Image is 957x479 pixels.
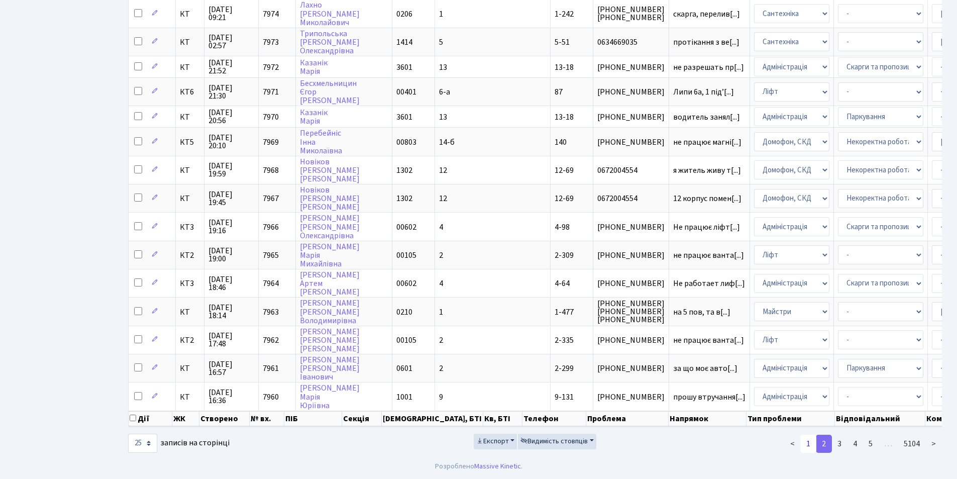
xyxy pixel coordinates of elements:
span: 1 [439,9,443,20]
span: КТ [180,364,200,372]
span: 5-51 [555,37,570,48]
span: КТ [180,10,200,18]
select: записів на сторінці [128,434,157,453]
span: КТ [180,38,200,46]
span: 2-335 [555,335,574,346]
a: Трипольська[PERSON_NAME]Олександрівна [300,28,360,56]
span: 00105 [396,250,416,261]
span: 5 [439,37,443,48]
span: [PHONE_NUMBER] [597,88,665,96]
a: [PERSON_NAME][PERSON_NAME]Володимирівна [300,298,360,326]
a: 5104 [898,435,926,453]
span: 7960 [263,392,279,403]
a: [PERSON_NAME]МаріяМихайлівна [300,241,360,269]
th: Кв, БТІ [483,411,523,426]
span: 7962 [263,335,279,346]
span: 3601 [396,62,412,73]
button: Видимість стовпців [518,434,596,449]
span: 4 [439,222,443,233]
a: [PERSON_NAME]Артем[PERSON_NAME] [300,269,360,298]
span: 3601 [396,112,412,123]
span: 13-18 [555,112,574,123]
a: 3 [831,435,847,453]
span: КТ2 [180,336,200,344]
span: [DATE] 19:00 [208,247,254,263]
span: Видимість стовпців [520,436,588,446]
a: КазанікМарія [300,107,328,127]
span: [PHONE_NUMBER] [597,364,665,372]
span: 0210 [396,307,412,318]
span: [PHONE_NUMBER] [597,279,665,288]
a: Новіков[PERSON_NAME][PERSON_NAME] [300,156,360,184]
span: КТ [180,308,200,316]
span: 9 [439,392,443,403]
a: [PERSON_NAME][PERSON_NAME][PERSON_NAME] [300,326,360,354]
span: 1414 [396,37,412,48]
span: прошу втручання[...] [673,392,746,403]
span: [PHONE_NUMBER] [597,63,665,71]
span: Липи 6а, 1 підʼ[...] [673,86,734,98]
span: [PHONE_NUMBER] [597,223,665,231]
a: 5 [863,435,879,453]
span: КТ5 [180,138,200,146]
th: Відповідальний [835,411,925,426]
a: [PERSON_NAME][PERSON_NAME]Олександрівна [300,213,360,241]
span: КТ3 [180,279,200,288]
span: 1 [439,307,443,318]
a: 2 [816,435,832,453]
span: 12 корпус помен[...] [673,193,741,204]
span: КТ6 [180,88,200,96]
span: 7964 [263,278,279,289]
span: [PHONE_NUMBER] [597,393,665,401]
span: КТ [180,195,200,203]
th: Створено [199,411,250,426]
span: 12 [439,165,447,176]
span: 0601 [396,363,412,374]
span: 2-309 [555,250,574,261]
span: [DATE] 16:57 [208,360,254,376]
span: 1-242 [555,9,574,20]
span: 14-б [439,137,455,148]
span: 7968 [263,165,279,176]
th: ЖК [172,411,199,426]
a: Новіков[PERSON_NAME][PERSON_NAME] [300,184,360,213]
span: 7965 [263,250,279,261]
span: 1302 [396,165,412,176]
span: [PHONE_NUMBER] [597,113,665,121]
th: Дії [129,411,172,426]
span: 7969 [263,137,279,148]
span: не працює ванта[...] [673,250,744,261]
span: [DATE] 19:45 [208,190,254,207]
a: БесхмельницинЄгор[PERSON_NAME] [300,78,360,106]
span: КТ [180,166,200,174]
th: Проблема [586,411,668,426]
span: 00803 [396,137,416,148]
span: 7972 [263,62,279,73]
span: КТ [180,393,200,401]
span: 7974 [263,9,279,20]
th: Телефон [522,411,586,426]
span: КТ2 [180,251,200,259]
th: [DEMOGRAPHIC_DATA], БТІ [382,411,483,426]
span: КТ [180,63,200,71]
span: 13 [439,62,447,73]
span: 00401 [396,86,416,98]
span: на 5 пов, та в[...] [673,307,730,318]
span: 9-131 [555,392,574,403]
a: [PERSON_NAME][PERSON_NAME]Іванович [300,354,360,382]
span: 7963 [263,307,279,318]
span: не працює ванта[...] [673,335,744,346]
span: 7967 [263,193,279,204]
span: протікання з ве[...] [673,37,739,48]
span: [PHONE_NUMBER] [PHONE_NUMBER] [597,6,665,22]
a: 4 [847,435,863,453]
span: 7961 [263,363,279,374]
span: 0206 [396,9,412,20]
a: [PERSON_NAME]МаріяЮріївна [300,383,360,411]
span: [DATE] 16:36 [208,389,254,405]
span: 0672004554 [597,195,665,203]
span: 00602 [396,278,416,289]
span: 7973 [263,37,279,48]
a: > [925,435,942,453]
span: [PHONE_NUMBER] [597,336,665,344]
